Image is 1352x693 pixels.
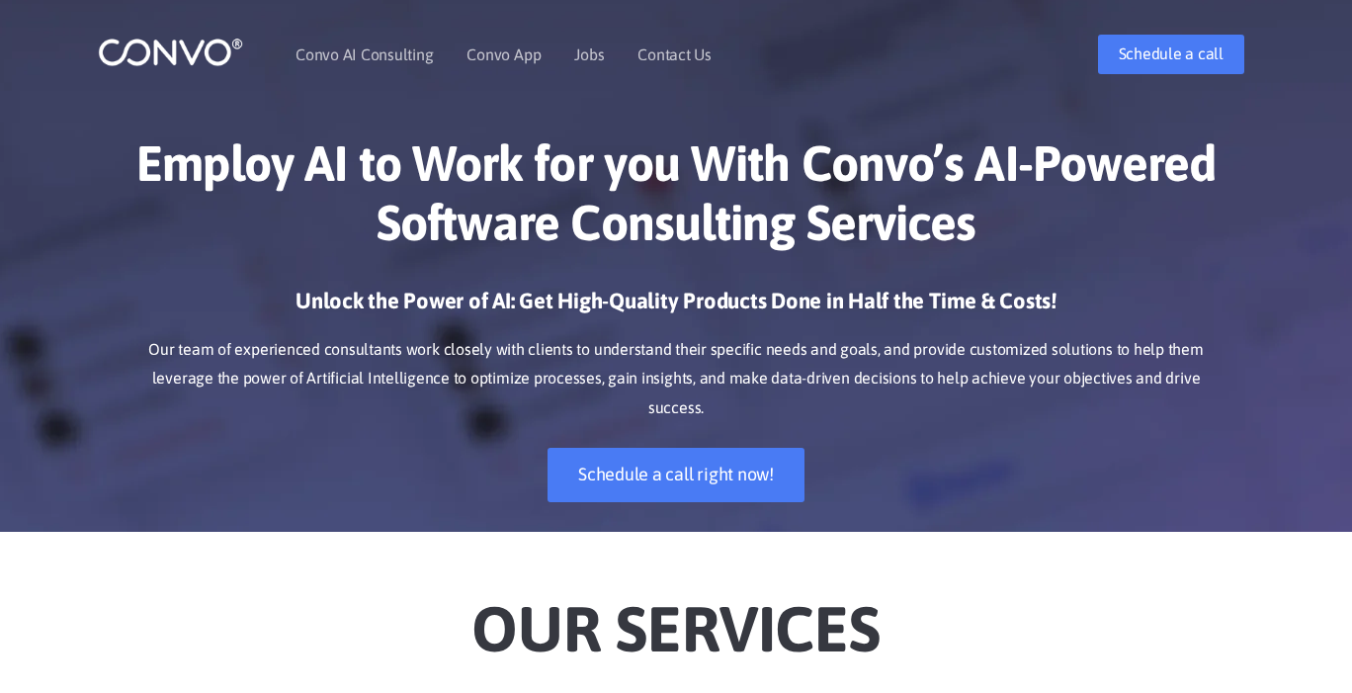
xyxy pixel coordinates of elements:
[466,46,541,62] a: Convo App
[574,46,604,62] a: Jobs
[98,37,243,67] img: logo_1.png
[1098,35,1244,74] a: Schedule a call
[127,133,1225,267] h1: Employ AI to Work for you With Convo’s AI-Powered Software Consulting Services
[637,46,712,62] a: Contact Us
[127,335,1225,424] p: Our team of experienced consultants work closely with clients to understand their specific needs ...
[127,562,1225,672] h2: Our Services
[296,46,433,62] a: Convo AI Consulting
[127,287,1225,330] h3: Unlock the Power of AI: Get High-Quality Products Done in Half the Time & Costs!
[548,448,804,502] a: Schedule a call right now!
